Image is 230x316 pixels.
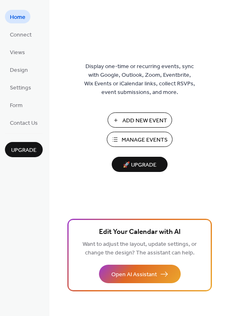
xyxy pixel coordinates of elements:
[10,13,25,22] span: Home
[5,142,43,157] button: Upgrade
[10,48,25,57] span: Views
[122,136,168,144] span: Manage Events
[112,157,168,172] button: 🚀 Upgrade
[84,62,195,97] span: Display one-time or recurring events, sync with Google, Outlook, Zoom, Eventbrite, Wix Events or ...
[10,31,32,39] span: Connect
[5,98,28,112] a: Form
[10,66,28,75] span: Design
[99,227,181,238] span: Edit Your Calendar with AI
[5,80,36,94] a: Settings
[5,27,37,41] a: Connect
[10,119,38,128] span: Contact Us
[99,265,181,283] button: Open AI Assistant
[5,45,30,59] a: Views
[11,146,37,155] span: Upgrade
[83,239,197,259] span: Want to adjust the layout, update settings, or change the design? The assistant can help.
[5,63,33,76] a: Design
[122,117,167,125] span: Add New Event
[5,116,43,129] a: Contact Us
[111,270,157,279] span: Open AI Assistant
[10,101,23,110] span: Form
[107,132,172,147] button: Manage Events
[5,10,30,23] a: Home
[117,160,163,171] span: 🚀 Upgrade
[10,84,31,92] span: Settings
[108,112,172,128] button: Add New Event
